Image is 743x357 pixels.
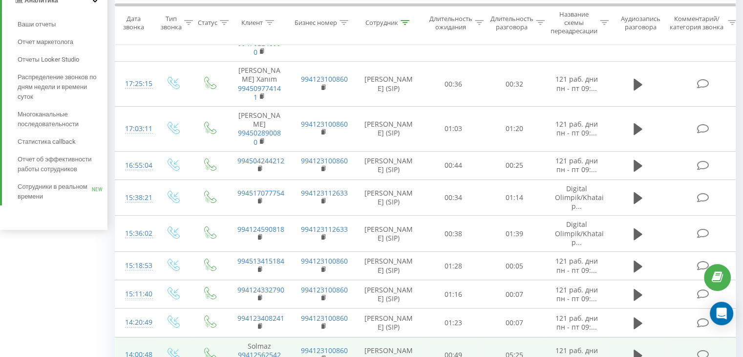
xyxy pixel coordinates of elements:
div: Сотрудник [365,19,398,27]
div: 15:38:21 [125,188,145,207]
a: 994123100860 [301,346,348,355]
a: Сотрудники в реальном времениNEW [18,178,107,205]
a: Статистика callback [18,133,107,151]
div: 15:18:53 [125,256,145,275]
a: 994123408241 [237,313,284,323]
td: [PERSON_NAME] Xanım [228,62,291,107]
td: [PERSON_NAME] (SIP) [355,179,423,216]
div: Комментарий/категория звонка [668,14,725,31]
td: 01:23 [423,309,484,337]
div: 15:36:02 [125,224,145,243]
td: 00:38 [423,216,484,252]
a: 994509774141 [238,84,281,102]
span: Многоканальные последовательности [18,110,103,129]
span: Digital Olimpik/Khatai р... [555,184,604,211]
div: 15:11:40 [125,285,145,304]
a: Многоканальные последовательности [18,106,107,133]
span: Сотрудники в реальном времени [18,182,92,201]
a: Распределение звонков по дням недели и времени суток [18,68,107,106]
a: 994123100860 [301,119,348,129]
td: 00:44 [423,151,484,179]
a: 994124590818 [237,224,284,234]
a: 994123112633 [301,188,348,198]
a: 994123112633 [301,224,348,234]
span: 121 раб. дни пн - пт 09:... [555,74,598,92]
td: 00:25 [484,151,545,179]
span: Распределение звонков по дням недели и времени суток [18,72,103,102]
span: Отчеты Looker Studio [18,55,79,65]
span: 121 раб. дни пн - пт 09:... [555,119,598,137]
div: Длительность разговора [490,14,533,31]
td: 01:39 [484,216,545,252]
a: 994123100860 [301,156,348,165]
td: 00:07 [484,309,545,337]
a: 994123100860 [301,285,348,294]
a: 994124332790 [237,285,284,294]
a: 994517077754 [237,188,284,198]
td: 00:32 [484,62,545,107]
div: 14:20:49 [125,313,145,332]
a: 994504244212 [237,156,284,165]
span: Отчет об эффективности работы сотрудников [18,155,103,174]
td: [PERSON_NAME] (SIP) [355,252,423,280]
td: [PERSON_NAME] [228,106,291,151]
td: 01:16 [423,280,484,309]
a: 994123100860 [301,313,348,323]
a: Отчеты Looker Studio [18,51,107,68]
div: Статус [198,19,217,27]
td: 00:36 [423,62,484,107]
a: Отчет маркетолога [18,33,107,51]
div: Длительность ожидания [429,14,472,31]
div: Open Intercom Messenger [710,302,733,325]
td: 01:28 [423,252,484,280]
span: 121 раб. дни пн - пт 09:... [555,156,598,174]
span: 121 раб. дни пн - пт 09:... [555,256,598,274]
div: Бизнес номер [295,19,337,27]
td: 01:20 [484,106,545,151]
div: Тип звонка [161,14,182,31]
td: [PERSON_NAME] (SIP) [355,280,423,309]
a: Отчет об эффективности работы сотрудников [18,151,107,178]
td: 00:07 [484,280,545,309]
a: Ваши отчеты [18,16,107,33]
td: 01:03 [423,106,484,151]
a: 994502890080 [238,128,281,146]
span: 121 раб. дни пн - пт 09:... [555,285,598,303]
td: 00:34 [423,179,484,216]
span: Отчет маркетолога [18,37,73,47]
div: 17:25:15 [125,74,145,93]
div: Аудиозапись разговора [617,14,664,31]
span: 121 раб. дни пн - пт 09:... [555,313,598,332]
span: Статистика callback [18,137,76,147]
a: 994123100860 [301,256,348,266]
td: [PERSON_NAME] (SIP) [355,151,423,179]
span: Digital Olimpik/Khatai р... [555,220,604,246]
td: [PERSON_NAME] (SIP) [355,62,423,107]
td: [PERSON_NAME] (SIP) [355,106,423,151]
a: 994123100860 [301,74,348,84]
td: [PERSON_NAME] (SIP) [355,309,423,337]
div: Дата звонка [115,14,151,31]
div: Клиент [241,19,263,27]
td: [PERSON_NAME] (SIP) [355,216,423,252]
a: 994702240990 [238,39,281,57]
div: Название схемы переадресации [551,10,597,35]
a: 994513415184 [237,256,284,266]
div: 17:03:11 [125,119,145,138]
span: Ваши отчеты [18,20,56,29]
td: 00:05 [484,252,545,280]
td: 01:14 [484,179,545,216]
div: 16:55:04 [125,156,145,175]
